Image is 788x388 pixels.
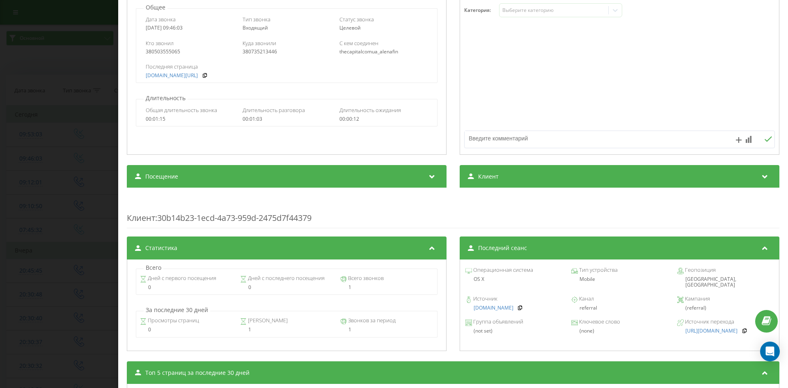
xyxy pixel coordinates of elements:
[146,63,198,70] span: Последняя страница
[340,285,433,290] div: 1
[144,264,163,272] p: Всего
[243,16,270,23] span: Тип звонка
[684,295,710,303] span: Кампания
[127,212,155,223] span: Клиент
[144,3,167,11] p: Общее
[243,39,276,47] span: Куда звонили
[140,327,233,333] div: 0
[145,369,250,377] span: Топ 5 страниц за последние 30 дней
[571,276,668,282] div: Mobile
[684,318,734,326] span: Источник перехода
[465,276,562,282] div: OS X
[146,49,234,55] div: 380503555065
[347,317,396,325] span: Звонков за период
[578,295,594,303] span: Канал
[243,24,268,31] span: Входящий
[147,317,199,325] span: Просмотры страниц
[146,39,174,47] span: Кто звонил
[677,276,774,288] div: [GEOGRAPHIC_DATA], [GEOGRAPHIC_DATA]
[339,116,428,122] div: 00:00:12
[146,25,234,31] div: [DATE] 09:46:03
[339,39,378,47] span: С кем соединен
[145,172,178,181] span: Посещение
[684,266,716,274] span: Геопозиция
[146,16,176,23] span: Дата звонка
[240,285,333,290] div: 0
[247,317,288,325] span: [PERSON_NAME]
[339,49,428,55] div: thecapitalcomua_alenafin
[472,266,533,274] span: Операционная система
[571,328,668,334] div: (none)
[247,274,325,282] span: Дней с последнего посещения
[243,116,331,122] div: 00:01:03
[127,196,779,228] div: : 30b14b23-1ecd-4a73-959d-2475d7f44379
[339,24,361,31] span: Целевой
[472,318,523,326] span: Группа объявлений
[685,328,738,334] a: [URL][DOMAIN_NAME]
[243,106,305,114] span: Длительность разговора
[578,318,620,326] span: Ключевое слово
[339,106,401,114] span: Длительность ожидания
[760,342,780,361] div: Open Intercom Messenger
[146,116,234,122] div: 00:01:15
[472,295,497,303] span: Источник
[145,244,177,252] span: Статистика
[464,7,499,13] h4: Категория :
[144,94,188,102] p: Длительность
[146,106,217,114] span: Общая длительность звонка
[677,305,774,311] div: (referral)
[347,274,384,282] span: Всего звонков
[339,16,374,23] span: Статус звонка
[571,305,668,311] div: referral
[146,73,198,78] a: [DOMAIN_NAME][URL]
[478,172,499,181] span: Клиент
[340,327,433,333] div: 1
[243,49,331,55] div: 380735213446
[144,306,210,314] p: За последние 30 дней
[147,274,216,282] span: Дней с первого посещения
[502,7,605,14] div: Выберите категорию
[140,285,233,290] div: 0
[474,305,513,311] a: [DOMAIN_NAME]
[478,244,527,252] span: Последний сеанс
[465,328,562,334] div: (not set)
[578,266,618,274] span: Тип устройства
[240,327,333,333] div: 1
